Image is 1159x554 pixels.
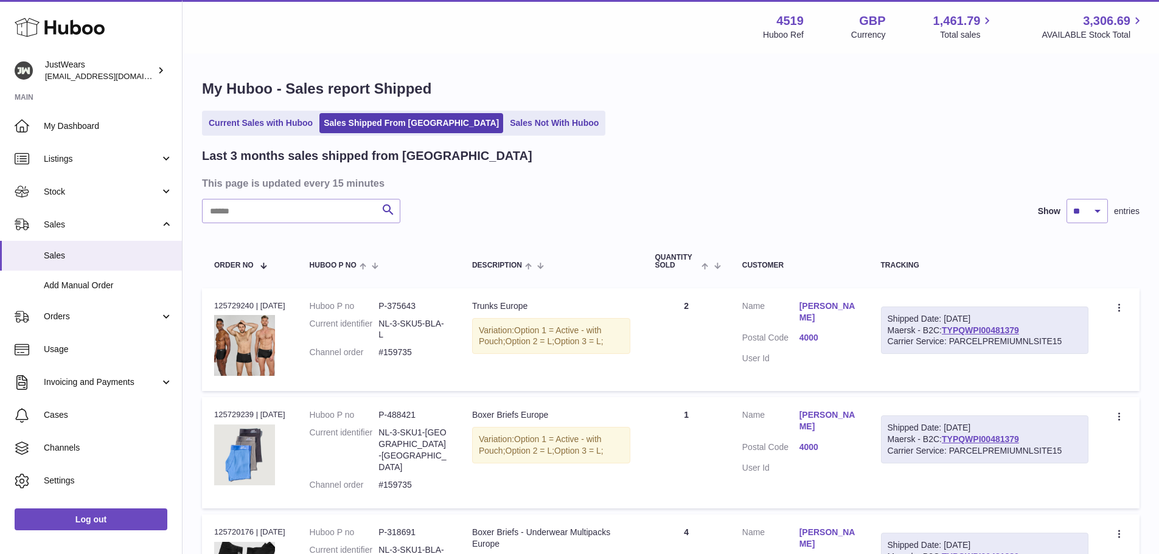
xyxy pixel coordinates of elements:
[881,415,1088,463] div: Maersk - B2C:
[310,479,379,491] dt: Channel order
[202,148,532,164] h2: Last 3 months sales shipped from [GEOGRAPHIC_DATA]
[942,434,1019,444] a: TYPQWPI00481379
[859,13,885,29] strong: GBP
[214,261,254,269] span: Order No
[214,300,285,311] div: 125729240 | [DATE]
[655,254,698,269] span: Quantity Sold
[881,261,1088,269] div: Tracking
[742,353,799,364] dt: User Id
[506,113,603,133] a: Sales Not With Huboo
[888,422,1082,434] div: Shipped Date: [DATE]
[44,219,160,230] span: Sales
[310,261,357,269] span: Huboo P no
[44,409,173,421] span: Cases
[472,300,630,312] div: Trunks Europe
[44,344,173,355] span: Usage
[554,446,604,455] span: Option 3 = L;
[44,153,160,165] span: Listings
[742,527,799,553] dt: Name
[44,280,173,291] span: Add Manual Order
[44,186,160,198] span: Stock
[933,13,995,41] a: 1,461.79 Total sales
[202,176,1136,190] h3: This page is updated every 15 minutes
[214,315,275,376] img: 45191669143022.jpg
[642,288,729,391] td: 2
[881,306,1088,355] div: Maersk - B2C:
[310,300,379,312] dt: Huboo P no
[319,113,503,133] a: Sales Shipped From [GEOGRAPHIC_DATA]
[940,29,994,41] span: Total sales
[776,13,804,29] strong: 4519
[310,427,379,473] dt: Current identifier
[214,527,285,538] div: 125720176 | [DATE]
[742,332,799,347] dt: Postal Code
[378,347,448,358] dd: #159735
[1042,13,1144,41] a: 3,306.69 AVAILABLE Stock Total
[742,409,799,435] dt: Name
[888,445,1082,457] div: Carrier Service: PARCELPREMIUMNLSITE15
[378,409,448,421] dd: P-488421
[44,250,173,261] span: Sales
[479,434,602,455] span: Option 1 = Active - with Pouch;
[15,61,33,80] img: internalAdmin-4519@internal.huboo.com
[310,318,379,341] dt: Current identifier
[1042,29,1144,41] span: AVAILABLE Stock Total
[378,527,448,538] dd: P-318691
[933,13,981,29] span: 1,461.79
[44,475,173,486] span: Settings
[214,424,275,485] img: 45191661909706.jpg
[45,71,179,81] span: [EMAIL_ADDRESS][DOMAIN_NAME]
[888,539,1082,551] div: Shipped Date: [DATE]
[310,347,379,358] dt: Channel order
[15,508,167,530] a: Log out
[310,527,379,538] dt: Huboo P no
[799,409,857,432] a: [PERSON_NAME]
[44,311,160,322] span: Orders
[888,336,1082,347] div: Carrier Service: PARCELPREMIUMNLSITE15
[799,332,857,344] a: 4000
[763,29,804,41] div: Huboo Ref
[742,462,799,474] dt: User Id
[378,318,448,341] dd: NL-3-SKU5-BLA-L
[44,442,173,454] span: Channels
[742,300,799,327] dt: Name
[378,300,448,312] dd: P-375643
[888,313,1082,325] div: Shipped Date: [DATE]
[472,427,630,463] div: Variation:
[1083,13,1130,29] span: 3,306.69
[799,441,857,453] a: 4000
[506,336,555,346] span: Option 2 = L;
[1038,206,1060,217] label: Show
[472,261,522,269] span: Description
[378,427,448,473] dd: NL-3-SKU1-[GEOGRAPHIC_DATA]-[GEOGRAPHIC_DATA]
[942,325,1019,335] a: TYPQWPI00481379
[204,113,317,133] a: Current Sales with Huboo
[642,397,729,508] td: 1
[742,261,857,269] div: Customer
[45,59,155,82] div: JustWears
[506,446,555,455] span: Option 2 = L;
[554,336,604,346] span: Option 3 = L;
[479,325,602,347] span: Option 1 = Active - with Pouch;
[851,29,886,41] div: Currency
[44,376,160,388] span: Invoicing and Payments
[310,409,379,421] dt: Huboo P no
[472,527,630,550] div: Boxer Briefs - Underwear Multipacks Europe
[799,527,857,550] a: [PERSON_NAME]
[799,300,857,324] a: [PERSON_NAME]
[472,318,630,355] div: Variation:
[202,79,1140,99] h1: My Huboo - Sales report Shipped
[214,409,285,420] div: 125729239 | [DATE]
[44,120,173,132] span: My Dashboard
[472,409,630,421] div: Boxer Briefs Europe
[378,479,448,491] dd: #159735
[742,441,799,456] dt: Postal Code
[1114,206,1140,217] span: entries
